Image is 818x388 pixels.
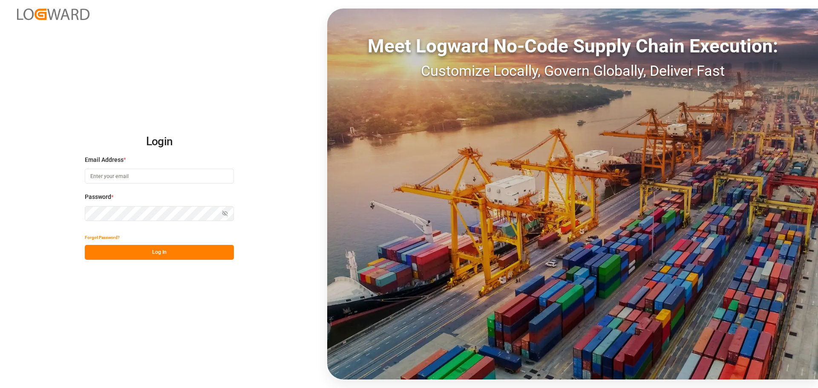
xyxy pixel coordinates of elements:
[85,155,124,164] span: Email Address
[85,245,234,260] button: Log In
[327,32,818,60] div: Meet Logward No-Code Supply Chain Execution:
[85,169,234,184] input: Enter your email
[85,230,120,245] button: Forgot Password?
[17,9,89,20] img: Logward_new_orange.png
[327,60,818,82] div: Customize Locally, Govern Globally, Deliver Fast
[85,193,111,201] span: Password
[85,128,234,155] h2: Login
